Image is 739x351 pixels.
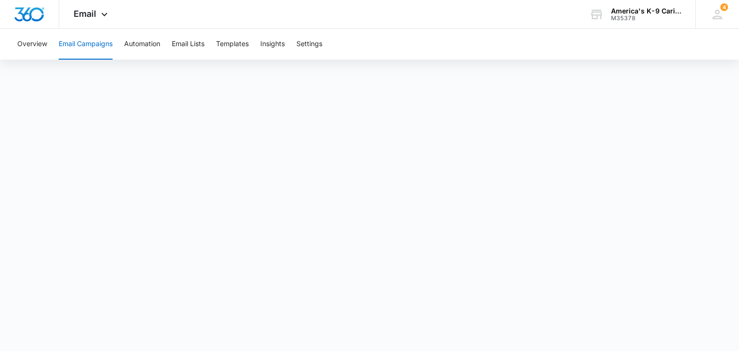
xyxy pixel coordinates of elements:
[172,29,204,60] button: Email Lists
[17,29,47,60] button: Overview
[611,15,681,22] div: account id
[74,9,96,19] span: Email
[59,29,113,60] button: Email Campaigns
[611,7,681,15] div: account name
[124,29,160,60] button: Automation
[296,29,322,60] button: Settings
[260,29,285,60] button: Insights
[720,3,728,11] span: 4
[216,29,249,60] button: Templates
[720,3,728,11] div: notifications count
